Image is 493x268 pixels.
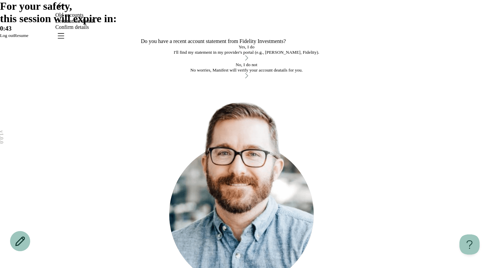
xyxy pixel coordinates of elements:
span: Old accounts [55,12,84,18]
iframe: Help Scout Beacon - Open [459,234,480,255]
button: Open menu [55,30,66,41]
button: Yes, I doI'll find my statement in my provider's portal (e.g., [PERSON_NAME], Fidelity). [141,44,352,62]
button: No, I do notNo worries, Manifest will verify your account deatails for you. [141,62,352,80]
div: No, I do not [141,62,352,68]
div: No worries, Manifest will verify your account deatails for you. [141,68,352,73]
div: Yes, I do [141,44,352,50]
span: Destination details [55,18,96,24]
div: I'll find my statement in my provider's portal (e.g., [PERSON_NAME], Fidelity). [141,50,352,55]
span: Confirm details [55,24,89,30]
